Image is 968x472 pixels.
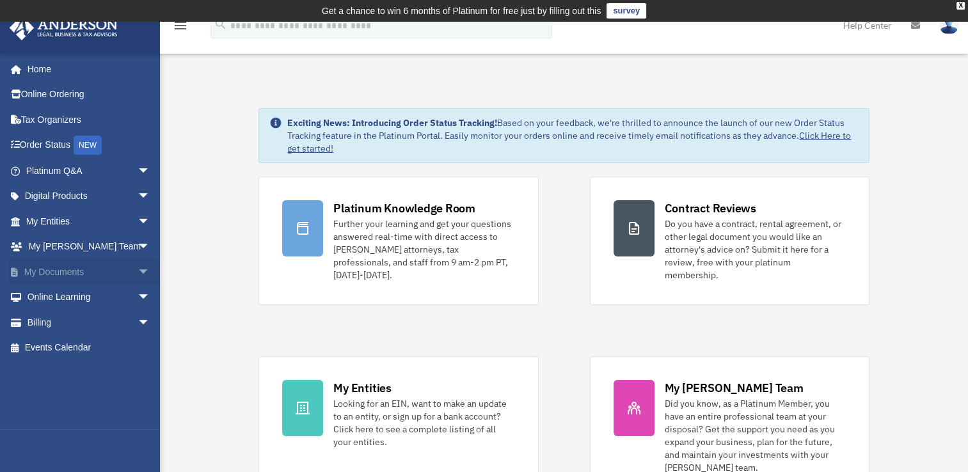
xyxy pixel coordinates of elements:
[173,22,188,33] a: menu
[9,158,170,184] a: Platinum Q&Aarrow_drop_down
[138,285,163,311] span: arrow_drop_down
[9,335,170,361] a: Events Calendar
[665,200,756,216] div: Contract Reviews
[214,17,228,31] i: search
[287,116,858,155] div: Based on your feedback, we're thrilled to announce the launch of our new Order Status Tracking fe...
[138,310,163,336] span: arrow_drop_down
[138,184,163,210] span: arrow_drop_down
[9,82,170,107] a: Online Ordering
[287,130,851,154] a: Click Here to get started!
[9,184,170,209] a: Digital Productsarrow_drop_down
[333,380,391,396] div: My Entities
[607,3,646,19] a: survey
[9,132,170,159] a: Order StatusNEW
[138,158,163,184] span: arrow_drop_down
[333,397,514,448] div: Looking for an EIN, want to make an update to an entity, or sign up for a bank account? Click her...
[138,208,163,235] span: arrow_drop_down
[6,15,122,40] img: Anderson Advisors Platinum Portal
[9,56,163,82] a: Home
[138,234,163,260] span: arrow_drop_down
[258,177,538,305] a: Platinum Knowledge Room Further your learning and get your questions answered real-time with dire...
[9,208,170,234] a: My Entitiesarrow_drop_down
[9,285,170,310] a: Online Learningarrow_drop_down
[333,217,514,281] div: Further your learning and get your questions answered real-time with direct access to [PERSON_NAM...
[287,117,497,129] strong: Exciting News: Introducing Order Status Tracking!
[590,177,869,305] a: Contract Reviews Do you have a contract, rental agreement, or other legal document you would like...
[173,18,188,33] i: menu
[9,259,170,285] a: My Documentsarrow_drop_down
[956,2,965,10] div: close
[9,234,170,260] a: My [PERSON_NAME] Teamarrow_drop_down
[74,136,102,155] div: NEW
[665,380,804,396] div: My [PERSON_NAME] Team
[9,107,170,132] a: Tax Organizers
[665,217,846,281] div: Do you have a contract, rental agreement, or other legal document you would like an attorney's ad...
[9,310,170,335] a: Billingarrow_drop_down
[333,200,475,216] div: Platinum Knowledge Room
[322,3,601,19] div: Get a chance to win 6 months of Platinum for free just by filling out this
[939,16,958,35] img: User Pic
[138,259,163,285] span: arrow_drop_down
